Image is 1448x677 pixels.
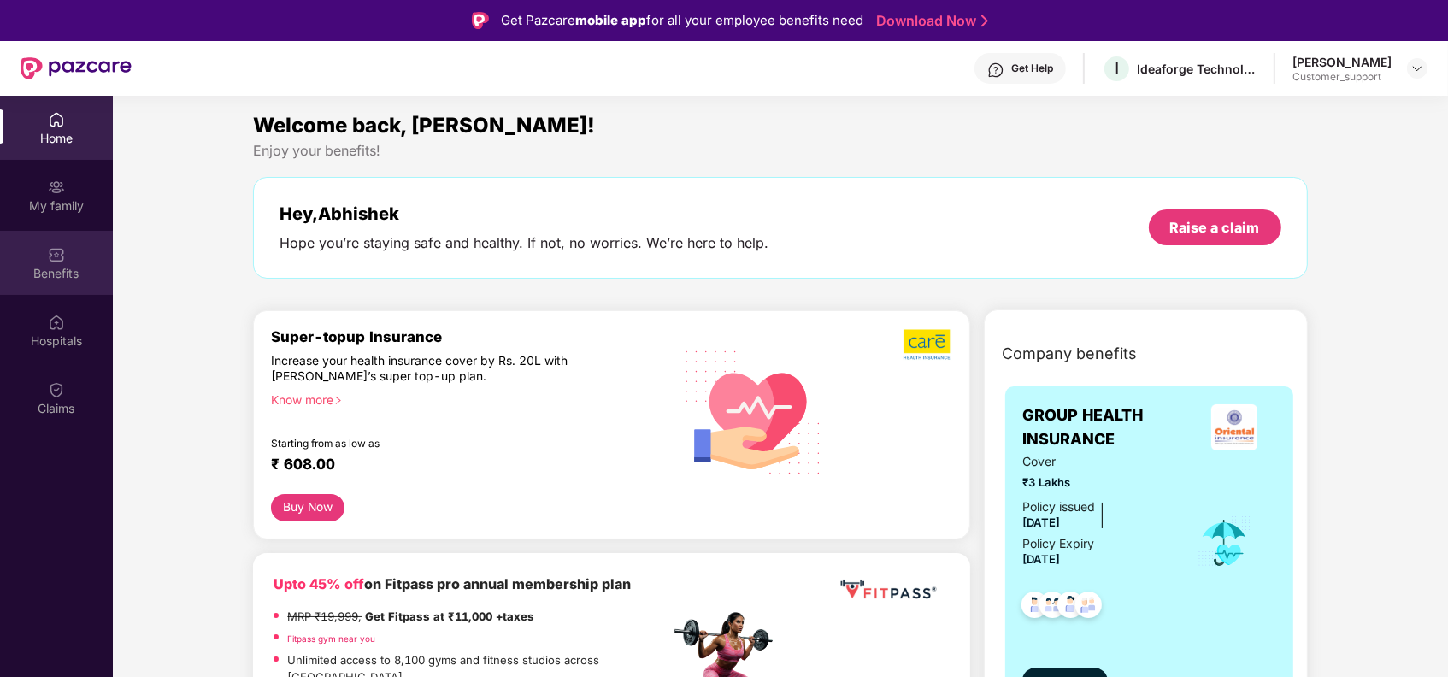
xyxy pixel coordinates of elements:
[876,12,983,30] a: Download Now
[575,12,646,28] strong: mobile app
[1022,403,1193,452] span: GROUP HEALTH INSURANCE
[1022,515,1060,529] span: [DATE]
[1292,54,1392,70] div: [PERSON_NAME]
[274,575,364,592] b: Upto 45% off
[1011,62,1053,75] div: Get Help
[48,179,65,196] img: svg+xml;base64,PHN2ZyB3aWR0aD0iMjAiIGhlaWdodD0iMjAiIHZpZXdCb3g9IjAgMCAyMCAyMCIgZmlsbD0ibm9uZSIgeG...
[287,633,375,644] a: Fitpass gym near you
[21,57,132,79] img: New Pazcare Logo
[271,353,595,385] div: Increase your health insurance cover by Rs. 20L with [PERSON_NAME]’s super top-up plan.
[271,392,658,404] div: Know more
[280,234,768,252] div: Hope you’re staying safe and healthy. If not, no worries. We’re here to help.
[274,575,631,592] b: on Fitpass pro annual membership plan
[271,437,596,449] div: Starting from as low as
[271,328,668,345] div: Super-topup Insurance
[1115,58,1119,79] span: I
[672,328,835,494] img: svg+xml;base64,PHN2ZyB4bWxucz0iaHR0cDovL3d3dy53My5vcmcvMjAwMC9zdmciIHhtbG5zOnhsaW5rPSJodHRwOi8vd3...
[48,246,65,263] img: svg+xml;base64,PHN2ZyBpZD0iQmVuZWZpdHMiIHhtbG5zPSJodHRwOi8vd3d3LnczLm9yZy8yMDAwL3N2ZyIgd2lkdGg9Ij...
[253,113,595,138] span: Welcome back, [PERSON_NAME]!
[48,381,65,398] img: svg+xml;base64,PHN2ZyBpZD0iQ2xhaW0iIHhtbG5zPSJodHRwOi8vd3d3LnczLm9yZy8yMDAwL3N2ZyIgd2lkdGg9IjIwIi...
[1014,586,1056,628] img: svg+xml;base64,PHN2ZyB4bWxucz0iaHR0cDovL3d3dy53My5vcmcvMjAwMC9zdmciIHdpZHRoPSI0OC45NDMiIGhlaWdodD...
[1197,515,1252,571] img: icon
[1022,497,1095,516] div: Policy issued
[1022,474,1174,492] span: ₹3 Lakhs
[1211,404,1257,450] img: insurerLogo
[981,12,988,30] img: Stroke
[1170,218,1260,237] div: Raise a claim
[1068,586,1110,628] img: svg+xml;base64,PHN2ZyB4bWxucz0iaHR0cDovL3d3dy53My5vcmcvMjAwMC9zdmciIHdpZHRoPSI0OC45NDMiIGhlaWdodD...
[1022,552,1060,566] span: [DATE]
[1137,61,1257,77] div: Ideaforge Technology Ltd
[1292,70,1392,84] div: Customer_support
[280,203,768,224] div: Hey, Abhishek
[271,456,651,476] div: ₹ 608.00
[501,10,863,31] div: Get Pazcare for all your employee benefits need
[1002,342,1137,366] span: Company benefits
[987,62,1004,79] img: svg+xml;base64,PHN2ZyBpZD0iSGVscC0zMngzMiIgeG1sbnM9Imh0dHA6Ly93d3cudzMub3JnLzIwMDAvc3ZnIiB3aWR0aD...
[365,609,534,623] strong: Get Fitpass at ₹11,000 +taxes
[271,494,344,521] button: Buy Now
[904,328,952,361] img: b5dec4f62d2307b9de63beb79f102df3.png
[48,111,65,128] img: svg+xml;base64,PHN2ZyBpZD0iSG9tZSIgeG1sbnM9Imh0dHA6Ly93d3cudzMub3JnLzIwMDAvc3ZnIiB3aWR0aD0iMjAiIG...
[472,12,489,29] img: Logo
[287,609,362,623] del: MRP ₹19,999,
[1050,586,1092,628] img: svg+xml;base64,PHN2ZyB4bWxucz0iaHR0cDovL3d3dy53My5vcmcvMjAwMC9zdmciIHdpZHRoPSI0OC45NDMiIGhlaWdodD...
[253,142,1307,160] div: Enjoy your benefits!
[48,314,65,331] img: svg+xml;base64,PHN2ZyBpZD0iSG9zcGl0YWxzIiB4bWxucz0iaHR0cDovL3d3dy53My5vcmcvMjAwMC9zdmciIHdpZHRoPS...
[837,574,939,605] img: fppp.png
[1410,62,1424,75] img: svg+xml;base64,PHN2ZyBpZD0iRHJvcGRvd24tMzJ4MzIiIHhtbG5zPSJodHRwOi8vd3d3LnczLm9yZy8yMDAwL3N2ZyIgd2...
[333,396,343,405] span: right
[1022,452,1174,471] span: Cover
[1022,534,1094,553] div: Policy Expiry
[1032,586,1074,628] img: svg+xml;base64,PHN2ZyB4bWxucz0iaHR0cDovL3d3dy53My5vcmcvMjAwMC9zdmciIHdpZHRoPSI0OC45MTUiIGhlaWdodD...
